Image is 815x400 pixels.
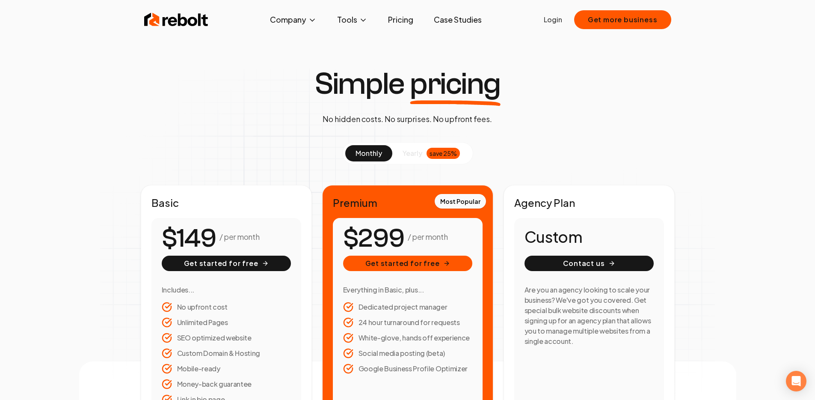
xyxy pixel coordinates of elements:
li: Mobile-ready [162,364,291,374]
number-flow-react: $299 [343,219,404,258]
button: yearlysave 25% [392,145,470,161]
li: Unlimited Pages [162,317,291,328]
div: Most Popular [435,194,486,209]
li: Google Business Profile Optimizer [343,364,472,374]
li: 24 hour turnaround for requests [343,317,472,328]
a: Login [544,15,562,25]
h1: Simple [314,69,501,99]
a: Pricing [381,11,420,28]
button: Contact us [525,256,654,271]
span: monthly [356,149,382,158]
div: save 25% [427,148,460,159]
img: Rebolt Logo [144,11,208,28]
li: Custom Domain & Hosting [162,348,291,358]
li: Dedicated project manager [343,302,472,312]
h2: Basic [151,196,301,209]
button: Get started for free [162,256,291,271]
button: Company [263,11,323,28]
span: yearly [403,148,422,158]
div: Open Intercom Messenger [786,371,806,391]
h1: Custom [525,228,654,245]
p: / per month [408,231,448,243]
button: monthly [345,145,392,161]
li: Social media posting (beta) [343,348,472,358]
h3: Everything in Basic, plus... [343,285,472,295]
li: Money-back guarantee [162,379,291,389]
p: / per month [219,231,259,243]
li: No upfront cost [162,302,291,312]
button: Get more business [574,10,671,29]
h3: Includes... [162,285,291,295]
button: Tools [330,11,374,28]
h2: Agency Plan [514,196,664,209]
h2: Premium [333,196,483,209]
a: Case Studies [427,11,489,28]
li: White-glove, hands off experience [343,333,472,343]
li: SEO optimized website [162,333,291,343]
span: pricing [410,69,501,99]
number-flow-react: $149 [162,219,216,258]
button: Get started for free [343,256,472,271]
h3: Are you an agency looking to scale your business? We've got you covered. Get special bulk website... [525,285,654,346]
p: No hidden costs. No surprises. No upfront fees. [323,113,492,125]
